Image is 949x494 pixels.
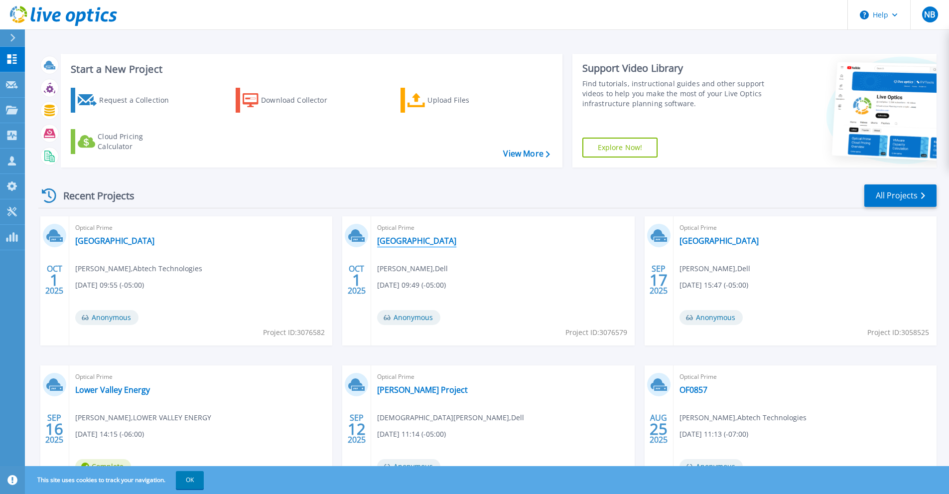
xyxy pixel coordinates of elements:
a: Cloud Pricing Calculator [71,129,182,154]
a: All Projects [864,184,937,207]
div: Find tutorials, instructional guides and other support videos to help you make the most of your L... [582,79,768,109]
a: Download Collector [236,88,347,113]
div: AUG 2025 [649,411,668,447]
h3: Start a New Project [71,64,549,75]
span: Anonymous [679,310,743,325]
span: [DATE] 09:55 (-05:00) [75,280,144,291]
a: [GEOGRAPHIC_DATA] [75,236,154,246]
span: Optical Prime [377,371,628,382]
div: OCT 2025 [45,262,64,298]
span: Anonymous [377,310,440,325]
div: OCT 2025 [347,262,366,298]
span: Complete [75,459,131,474]
span: [DATE] 15:47 (-05:00) [679,280,748,291]
span: 1 [352,276,361,284]
span: [DEMOGRAPHIC_DATA][PERSON_NAME] , Dell [377,412,524,423]
a: [PERSON_NAME] Project [377,385,468,395]
span: [DATE] 09:49 (-05:00) [377,280,446,291]
span: 25 [650,425,668,433]
div: Recent Projects [38,183,148,208]
span: 12 [348,425,366,433]
button: OK [176,471,204,489]
span: Anonymous [75,310,138,325]
a: [GEOGRAPHIC_DATA] [679,236,759,246]
span: Optical Prime [377,222,628,233]
a: Lower Valley Energy [75,385,150,395]
span: This site uses cookies to track your navigation. [27,471,204,489]
div: Cloud Pricing Calculator [98,132,177,152]
div: Download Collector [261,90,341,110]
span: [DATE] 14:15 (-06:00) [75,429,144,440]
span: Anonymous [679,459,743,474]
a: Request a Collection [71,88,182,113]
a: Explore Now! [582,138,658,158]
span: Project ID: 3076582 [263,327,325,338]
span: [PERSON_NAME] , Dell [377,263,448,274]
span: [PERSON_NAME] , LOWER VALLEY ENERGY [75,412,211,423]
span: Optical Prime [75,222,326,233]
div: Request a Collection [99,90,179,110]
span: [PERSON_NAME] , Dell [679,263,750,274]
span: Project ID: 3058525 [867,327,929,338]
span: [DATE] 11:14 (-05:00) [377,429,446,440]
a: [GEOGRAPHIC_DATA] [377,236,456,246]
div: SEP 2025 [45,411,64,447]
span: 1 [50,276,59,284]
div: SEP 2025 [649,262,668,298]
span: 16 [45,425,63,433]
span: [DATE] 11:13 (-07:00) [679,429,748,440]
span: Optical Prime [679,222,931,233]
span: [PERSON_NAME] , Abtech Technologies [679,412,807,423]
span: Optical Prime [75,371,326,382]
span: NB [924,10,935,18]
div: Upload Files [427,90,507,110]
div: SEP 2025 [347,411,366,447]
span: Optical Prime [679,371,931,382]
span: [PERSON_NAME] , Abtech Technologies [75,263,202,274]
span: Project ID: 3076579 [565,327,627,338]
span: 17 [650,276,668,284]
a: View More [503,149,549,159]
div: Support Video Library [582,62,768,75]
a: Upload Files [401,88,512,113]
span: Anonymous [377,459,440,474]
a: OF0857 [679,385,707,395]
